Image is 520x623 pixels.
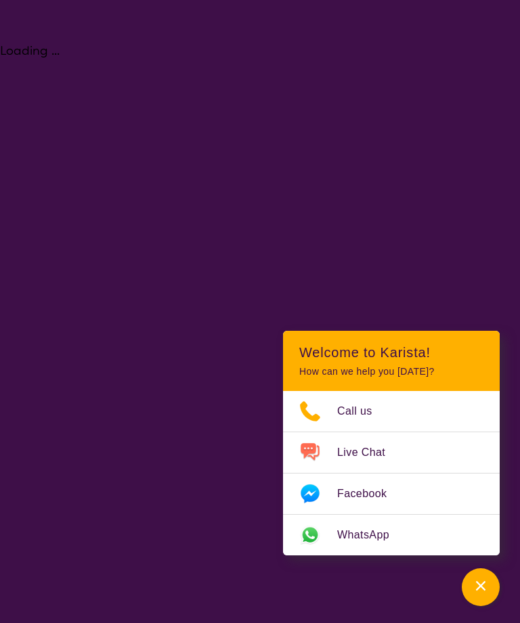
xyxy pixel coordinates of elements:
span: WhatsApp [337,525,406,545]
p: How can we help you [DATE]? [299,366,483,377]
a: Web link opens in a new tab. [283,515,500,555]
button: Channel Menu [462,568,500,606]
span: Live Chat [337,442,402,463]
h2: Welcome to Karista! [299,344,483,361]
span: Call us [337,401,389,421]
ul: Choose channel [283,391,500,555]
div: Channel Menu [283,331,500,555]
span: Facebook [337,484,403,504]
